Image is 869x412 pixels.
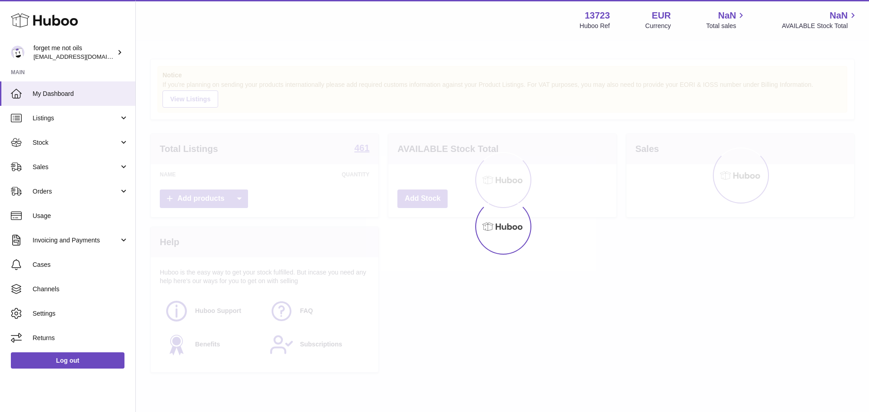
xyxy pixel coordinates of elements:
span: Returns [33,334,129,342]
span: Channels [33,285,129,294]
span: NaN [830,9,848,22]
div: Huboo Ref [580,22,610,30]
span: Settings [33,309,129,318]
strong: EUR [652,9,671,22]
a: Log out [11,352,124,369]
a: NaN Total sales [706,9,746,30]
span: My Dashboard [33,90,129,98]
img: internalAdmin-13723@internal.huboo.com [11,46,24,59]
a: NaN AVAILABLE Stock Total [782,9,858,30]
span: Cases [33,260,129,269]
span: AVAILABLE Stock Total [782,22,858,30]
span: Orders [33,187,119,196]
span: Usage [33,212,129,220]
strong: 13723 [585,9,610,22]
span: Total sales [706,22,746,30]
span: Listings [33,114,119,123]
span: Invoicing and Payments [33,236,119,245]
span: NaN [718,9,736,22]
div: forget me not oils [33,44,115,61]
div: Currency [645,22,671,30]
span: Stock [33,138,119,147]
span: [EMAIL_ADDRESS][DOMAIN_NAME] [33,53,133,60]
span: Sales [33,163,119,171]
